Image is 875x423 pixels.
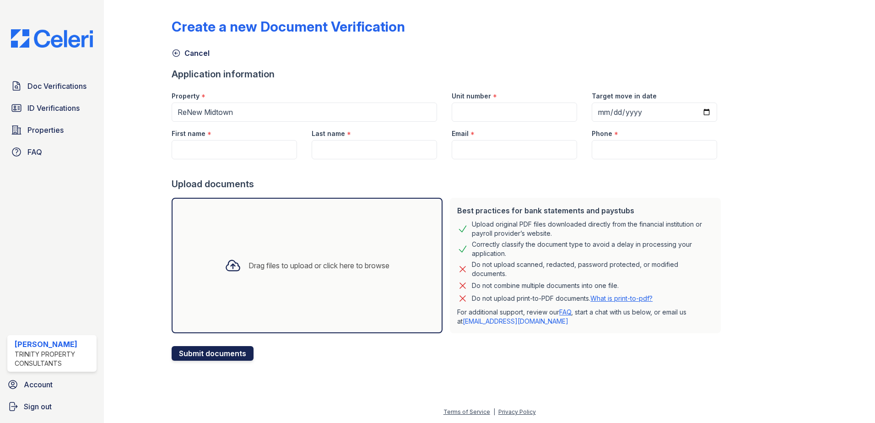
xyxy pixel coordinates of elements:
a: Doc Verifications [7,77,97,95]
a: FAQ [559,308,571,316]
div: Correctly classify the document type to avoid a delay in processing your application. [472,240,713,258]
span: Properties [27,125,64,136]
div: Trinity Property Consultants [15,350,93,368]
label: Unit number [452,92,491,101]
label: Last name [312,129,345,138]
a: [EMAIL_ADDRESS][DOMAIN_NAME] [463,317,568,325]
label: First name [172,129,205,138]
label: Email [452,129,469,138]
span: ID Verifications [27,103,80,114]
span: Sign out [24,401,52,412]
a: Privacy Policy [498,408,536,415]
span: Doc Verifications [27,81,86,92]
div: Do not combine multiple documents into one file. [472,280,619,291]
label: Property [172,92,200,101]
a: Properties [7,121,97,139]
a: FAQ [7,143,97,161]
p: Do not upload print-to-PDF documents. [472,294,653,303]
span: Account [24,379,53,390]
a: Cancel [172,48,210,59]
label: Target move in date [592,92,657,101]
a: Account [4,375,100,394]
label: Phone [592,129,612,138]
div: | [493,408,495,415]
span: FAQ [27,146,42,157]
div: Best practices for bank statements and paystubs [457,205,713,216]
a: Sign out [4,397,100,416]
a: Terms of Service [443,408,490,415]
div: Upload documents [172,178,724,190]
a: ID Verifications [7,99,97,117]
p: For additional support, review our , start a chat with us below, or email us at [457,308,713,326]
button: Submit documents [172,346,254,361]
img: CE_Logo_Blue-a8612792a0a2168367f1c8372b55b34899dd931a85d93a1a3d3e32e68fde9ad4.png [4,29,100,48]
a: What is print-to-pdf? [590,294,653,302]
div: Create a new Document Verification [172,18,405,35]
div: Application information [172,68,724,81]
div: Do not upload scanned, redacted, password protected, or modified documents. [472,260,713,278]
div: [PERSON_NAME] [15,339,93,350]
div: Upload original PDF files downloaded directly from the financial institution or payroll provider’... [472,220,713,238]
div: Drag files to upload or click here to browse [248,260,389,271]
